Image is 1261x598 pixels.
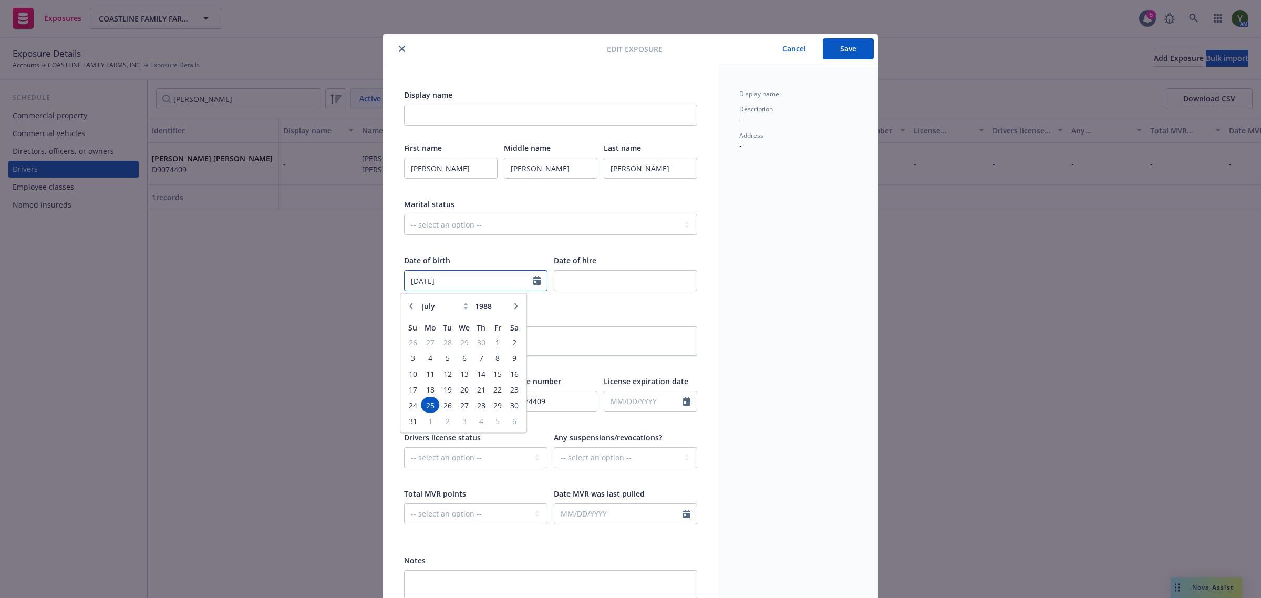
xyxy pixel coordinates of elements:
span: 15 [491,367,505,380]
span: 3 [457,414,472,427]
span: 4 [422,351,438,364]
span: 9 [507,351,521,364]
span: Date of hire [554,255,596,265]
td: 1 [490,334,506,350]
span: 4 [474,414,488,427]
td: 31 [405,413,421,429]
button: Save [823,38,874,59]
button: close [396,43,408,55]
span: 1 [491,335,505,348]
span: 22 [491,383,505,396]
span: Edit exposure [607,44,663,55]
span: 3 [406,351,420,364]
span: We [459,323,470,333]
input: MM/DD/YYYY [405,271,533,291]
svg: Calendar [683,510,690,518]
span: Tu [443,323,452,333]
td: 11 [421,366,439,382]
span: Su [408,323,417,333]
span: 24 [406,398,420,411]
span: 13 [457,367,472,380]
span: Mo [425,323,436,333]
td: 26 [405,334,421,350]
td: 23 [506,382,522,397]
span: 25 [422,398,438,411]
td: 5 [439,350,456,366]
span: 1 [422,414,438,427]
td: 4 [473,413,489,429]
span: 31 [406,414,420,427]
td: 5 [490,413,506,429]
td: 29 [456,334,473,350]
td: 3 [405,350,421,366]
td: 21 [473,382,489,397]
td: 4 [421,350,439,366]
td: 2 [506,334,522,350]
span: Last name [604,143,641,153]
span: 5 [440,351,454,364]
td: 30 [506,397,522,413]
span: Total MVR points [404,489,466,499]
input: MM/DD/YYYY [554,504,683,524]
td: 7 [473,350,489,366]
span: First name [404,143,442,153]
span: 16 [507,367,521,380]
span: 2 [507,335,521,348]
span: 5 [491,414,505,427]
td: 27 [456,397,473,413]
span: 6 [457,351,472,364]
td: 14 [473,366,489,382]
span: Fr [494,323,501,333]
span: 30 [474,335,488,348]
span: 23 [507,383,521,396]
td: 6 [506,413,522,429]
td: 18 [421,382,439,397]
span: License expiration date [604,376,688,386]
span: 19 [440,383,454,396]
td: 1 [421,413,439,429]
td: 27 [421,334,439,350]
td: 26 [439,397,456,413]
input: MM/DD/YYYY [604,391,683,411]
td: 8 [490,350,506,366]
span: 29 [491,398,505,411]
td: 19 [439,382,456,397]
span: 29 [457,335,472,348]
td: 3 [456,413,473,429]
td: 6 [456,350,473,366]
span: 26 [440,398,454,411]
span: 6 [507,414,521,427]
span: 30 [507,398,521,411]
td: 25 [421,397,439,413]
span: 7 [474,351,488,364]
span: Sa [510,323,519,333]
span: 27 [422,335,438,348]
td: 28 [473,397,489,413]
span: Description [739,105,773,114]
td: 24 [405,397,421,413]
td: 20 [456,382,473,397]
span: Date of birth [404,255,450,265]
svg: Calendar [533,276,541,285]
span: Drivers license status [404,432,481,442]
span: 28 [474,398,488,411]
td: 9 [506,350,522,366]
span: License number [504,376,561,386]
svg: Calendar [683,397,690,406]
span: Notes [404,555,426,565]
span: 26 [406,335,420,348]
span: Th [477,323,485,333]
span: Middle name [504,143,551,153]
span: Any suspensions/revocations? [554,432,662,442]
span: 11 [422,367,438,380]
span: Marital status [404,199,454,209]
td: 30 [473,334,489,350]
span: 8 [491,351,505,364]
span: 27 [457,398,472,411]
span: - [739,140,742,150]
td: 28 [439,334,456,350]
td: 16 [506,366,522,382]
td: 17 [405,382,421,397]
span: 10 [406,367,420,380]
